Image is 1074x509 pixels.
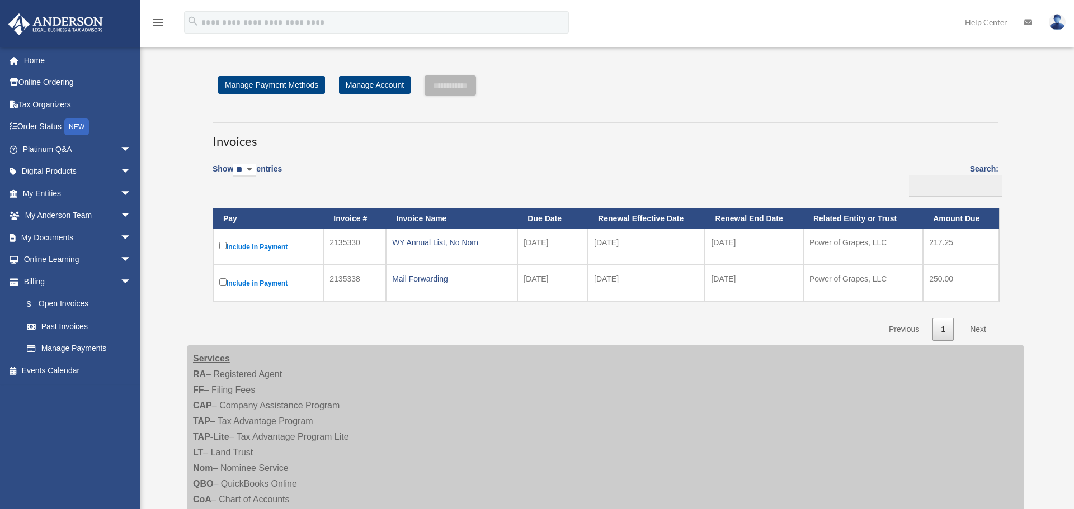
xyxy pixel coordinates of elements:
a: My Documentsarrow_drop_down [8,226,148,249]
strong: LT [193,448,203,457]
strong: CoA [193,494,211,504]
a: Platinum Q&Aarrow_drop_down [8,138,148,160]
label: Show entries [213,162,282,188]
td: [DATE] [517,229,588,265]
a: 1 [932,318,954,341]
h3: Invoices [213,122,998,150]
td: 2135330 [323,229,386,265]
td: [DATE] [705,265,803,301]
i: search [187,15,199,27]
td: [DATE] [588,229,705,265]
strong: QBO [193,479,213,488]
img: User Pic [1049,14,1066,30]
a: Manage Payment Methods [218,76,325,94]
input: Include in Payment [219,278,227,286]
a: $Open Invoices [16,293,137,316]
strong: RA [193,369,206,379]
th: Due Date: activate to sort column ascending [517,208,588,229]
a: My Entitiesarrow_drop_down [8,182,148,204]
a: Digital Productsarrow_drop_down [8,160,148,183]
i: menu [151,16,164,29]
span: arrow_drop_down [120,249,143,272]
td: 2135338 [323,265,386,301]
strong: FF [193,385,204,394]
a: Manage Account [339,76,411,94]
label: Include in Payment [219,276,317,290]
strong: CAP [193,401,212,410]
span: arrow_drop_down [120,226,143,249]
a: My Anderson Teamarrow_drop_down [8,204,148,227]
input: Search: [909,175,1002,197]
strong: TAP-Lite [193,432,229,441]
th: Amount Due: activate to sort column ascending [923,208,999,229]
a: Online Ordering [8,72,148,94]
td: Power of Grapes, LLC [803,265,923,301]
th: Invoice Name: activate to sort column ascending [386,208,517,229]
th: Pay: activate to sort column descending [213,208,323,229]
span: arrow_drop_down [120,204,143,227]
td: 250.00 [923,265,999,301]
th: Renewal End Date: activate to sort column ascending [705,208,803,229]
td: [DATE] [588,265,705,301]
span: arrow_drop_down [120,270,143,293]
div: Mail Forwarding [392,271,511,287]
img: Anderson Advisors Platinum Portal [5,13,106,35]
a: Manage Payments [16,337,143,360]
th: Related Entity or Trust: activate to sort column ascending [803,208,923,229]
label: Search: [905,162,998,197]
a: Home [8,49,148,72]
strong: Services [193,354,230,363]
span: arrow_drop_down [120,138,143,161]
input: Include in Payment [219,242,227,249]
select: Showentries [233,164,256,177]
label: Include in Payment [219,240,317,254]
th: Renewal Effective Date: activate to sort column ascending [588,208,705,229]
span: arrow_drop_down [120,182,143,205]
a: Billingarrow_drop_down [8,270,143,293]
span: $ [33,297,39,311]
strong: Nom [193,463,213,473]
td: [DATE] [705,229,803,265]
td: 217.25 [923,229,999,265]
a: Past Invoices [16,315,143,337]
div: NEW [64,118,89,135]
strong: TAP [193,416,210,426]
a: Online Learningarrow_drop_down [8,249,148,271]
a: Events Calendar [8,359,148,382]
a: Previous [880,318,927,341]
td: Power of Grapes, LLC [803,229,923,265]
th: Invoice #: activate to sort column ascending [323,208,386,229]
div: WY Annual List, No Nom [392,235,511,250]
a: Order StatusNEW [8,116,148,139]
td: [DATE] [517,265,588,301]
a: menu [151,20,164,29]
a: Next [962,318,995,341]
a: Tax Organizers [8,93,148,116]
span: arrow_drop_down [120,160,143,183]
